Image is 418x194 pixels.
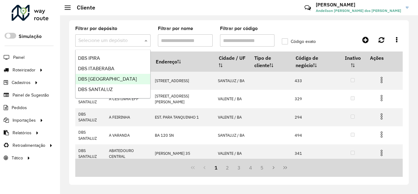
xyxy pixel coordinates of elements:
td: BA 120 SN [151,126,215,144]
a: Contato Rápido [301,1,314,14]
td: A CESTINHA EPP [106,90,151,108]
label: Filtrar por depósito [75,25,117,32]
span: Retroalimentação [13,142,45,149]
span: Tático [12,155,23,161]
td: EST. PARA TANQUINHO 1 [151,108,215,126]
td: DBS SANTALUZ [75,126,106,144]
label: Filtrar por nome [158,25,193,32]
td: [STREET_ADDRESS][PERSON_NAME] [151,90,215,108]
td: SANTALUZ / BA [215,72,250,90]
label: Código exato [282,38,316,45]
span: DBS [GEOGRAPHIC_DATA] [78,76,137,82]
th: Ações [366,51,402,64]
td: VALENTE / BA [215,108,250,126]
span: Painel de Sugestão [13,92,49,98]
button: Last Page [279,162,291,173]
th: Código de negócio [292,51,340,72]
td: [STREET_ADDRESS] [151,72,215,90]
h2: Cliente [71,4,95,11]
span: Painel [13,54,24,61]
label: Filtrar por código [220,25,258,32]
td: 341 [292,144,340,162]
td: ABATEDOURO CENTRAL [106,144,151,162]
button: 2 [222,162,233,173]
td: DBS SANTALUZ [75,90,106,108]
button: 4 [245,162,256,173]
td: A VARANDA [106,126,151,144]
label: Simulação [19,33,42,40]
button: Next Page [268,162,279,173]
span: DBS ITABERABA [78,66,114,71]
button: 3 [233,162,245,173]
span: DBS IPIRA [78,55,100,61]
span: Cadastros [12,79,31,86]
span: Relatórios [13,130,32,136]
td: A FEIRINHA [106,108,151,126]
button: 1 [210,162,222,173]
td: DBS SANTALUZ [75,144,106,162]
th: Cidade / UF [215,51,250,72]
span: Pedidos [12,105,27,111]
h3: [PERSON_NAME] [316,2,401,8]
td: [PERSON_NAME] 35 [151,144,215,162]
td: VALENTE / BA [215,144,250,162]
td: DBS SANTALUZ [75,108,106,126]
td: SANTALUZ / BA [215,126,250,144]
td: 494 [292,126,340,144]
td: 294 [292,108,340,126]
span: Roteirizador [13,67,35,73]
button: 5 [256,162,268,173]
th: Tipo de cliente [250,51,291,72]
td: VALENTE / BA [215,90,250,108]
ng-dropdown-panel: Options list [75,50,151,98]
th: Inativo [340,51,366,72]
span: Importações [13,117,36,124]
span: DBS SANTALUZ [78,87,113,92]
th: Endereço [151,51,215,72]
td: 433 [292,72,340,90]
span: Andeilson [PERSON_NAME] dos [PERSON_NAME] [316,8,401,13]
td: 329 [292,90,340,108]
